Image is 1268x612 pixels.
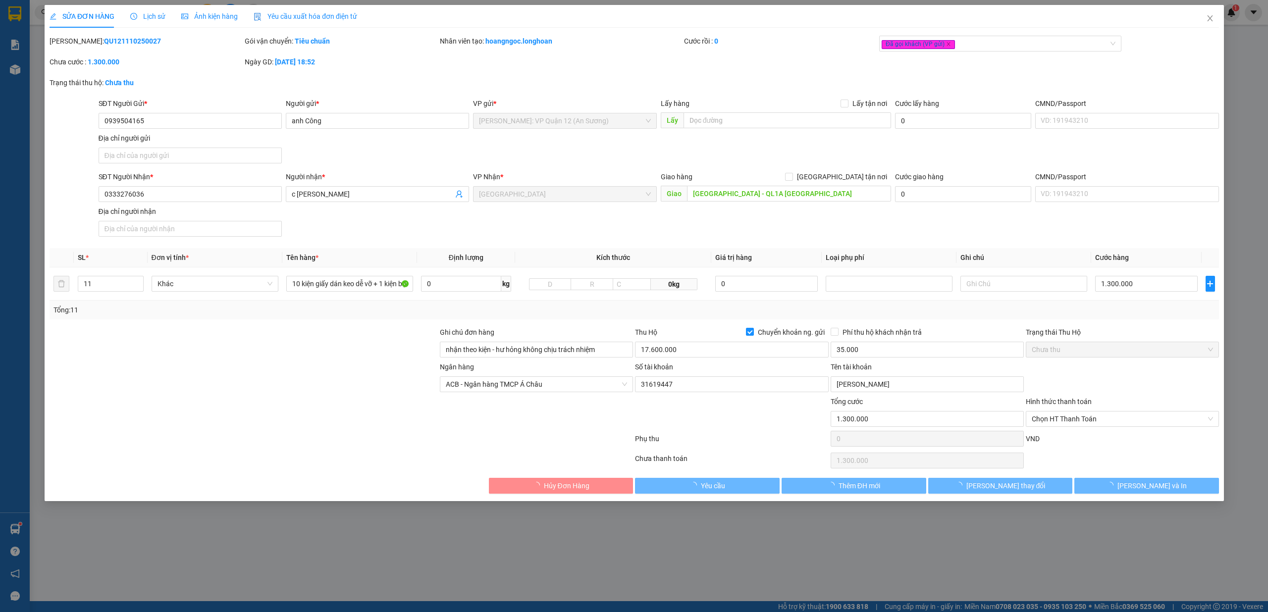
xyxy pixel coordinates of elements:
[104,37,161,45] b: QU121110250027
[635,328,657,336] span: Thu Hộ
[98,221,281,237] input: Địa chỉ của người nhận
[485,37,552,45] b: hoangngoc.longhoan
[440,36,682,47] div: Nhân viên tạo:
[966,480,1045,491] span: [PERSON_NAME] thay đổi
[543,480,589,491] span: Hủy Đơn Hàng
[792,171,891,182] span: [GEOGRAPHIC_DATA] tận nơi
[1206,280,1214,288] span: plus
[130,12,165,20] span: Lịch sử
[1025,398,1091,406] label: Hình thức thanh toán
[98,206,281,217] div: Địa chỉ người nhận
[50,56,243,67] div: Chưa cước :
[440,342,633,357] input: Ghi chú đơn hàng
[532,482,543,489] span: loading
[181,12,238,20] span: Ảnh kiện hàng
[827,482,838,489] span: loading
[98,133,281,144] div: Địa chỉ người gửi
[928,478,1072,494] button: [PERSON_NAME] thay đổi
[714,37,718,45] b: 0
[1095,254,1128,261] span: Cước hàng
[700,480,725,491] span: Yêu cầu
[295,37,330,45] b: Tiêu chuẩn
[1206,14,1214,22] span: close
[830,398,862,406] span: Tổng cước
[1035,98,1218,109] div: CMND/Passport
[440,328,494,336] label: Ghi chú đơn hàng
[1117,480,1187,491] span: [PERSON_NAME] và In
[1074,478,1219,494] button: [PERSON_NAME] và In
[151,254,188,261] span: Đơn vị tính
[895,100,939,107] label: Cước lấy hàng
[960,276,1087,292] input: Ghi Chú
[53,276,69,292] button: delete
[1035,171,1218,182] div: CMND/Passport
[286,254,318,261] span: Tên hàng
[501,276,511,292] span: kg
[479,187,650,202] span: Quảng Bình
[488,478,633,494] button: Hủy Đơn Hàng
[1196,5,1223,33] button: Close
[286,171,469,182] div: Người nhận
[650,278,697,290] span: 0kg
[1107,482,1117,489] span: loading
[105,79,134,87] b: Chưa thu
[473,173,500,181] span: VP Nhận
[660,186,687,202] span: Giao
[635,363,673,371] label: Số tài khoản
[440,363,474,371] label: Ngân hàng
[955,482,966,489] span: loading
[50,77,292,88] div: Trạng thái thu hộ:
[660,100,689,107] span: Lấy hàng
[684,36,877,47] div: Cước rồi :
[660,112,683,128] span: Lấy
[1025,435,1039,443] span: VND
[830,376,1023,392] input: Tên tài khoản
[50,36,243,47] div: [PERSON_NAME]:
[245,36,438,47] div: Gói vận chuyển:
[660,173,692,181] span: Giao hàng
[753,327,828,338] span: Chuyển khoản ng. gửi
[181,13,188,20] span: picture
[848,98,891,109] span: Lấy tận nơi
[98,171,281,182] div: SĐT Người Nhận
[53,305,489,315] div: Tổng: 11
[479,113,650,128] span: Hồ Chí Minh: VP Quận 12 (An Sương)
[78,254,86,261] span: SL
[687,186,891,202] input: Dọc đường
[529,278,571,290] input: D
[254,13,262,21] img: icon
[830,363,871,371] label: Tên tài khoản
[98,98,281,109] div: SĐT Người Gửi
[1031,411,1213,426] span: Chọn HT Thanh Toán
[612,278,650,290] input: C
[634,453,829,470] div: Chưa thanh toán
[821,248,956,267] th: Loại phụ phí
[596,254,630,261] span: Kích thước
[446,377,627,392] span: ACB - Ngân hàng TMCP Á Châu
[157,276,272,291] span: Khác
[635,376,828,392] input: Số tài khoản
[50,12,114,20] span: SỬA ĐƠN HÀNG
[715,254,751,261] span: Giá trị hàng
[1025,327,1218,338] div: Trạng thái Thu Hộ
[895,173,943,181] label: Cước giao hàng
[571,278,613,290] input: R
[286,276,413,292] input: VD: Bàn, Ghế
[689,482,700,489] span: loading
[1205,276,1215,292] button: plus
[98,148,281,163] input: Địa chỉ của người gửi
[1031,342,1213,357] span: Chưa thu
[838,327,925,338] span: Phí thu hộ khách nhận trả
[286,98,469,109] div: Người gửi
[88,58,119,66] b: 1.300.000
[956,248,1091,267] th: Ghi chú
[245,56,438,67] div: Ngày GD:
[882,40,955,49] span: Đã gọi khách (VP gửi)
[946,42,951,47] span: close
[635,478,780,494] button: Yêu cầu
[895,186,1031,202] input: Cước giao hàng
[634,433,829,451] div: Phụ thu
[254,12,357,20] span: Yêu cầu xuất hóa đơn điện tử
[473,98,656,109] div: VP gửi
[895,113,1031,129] input: Cước lấy hàng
